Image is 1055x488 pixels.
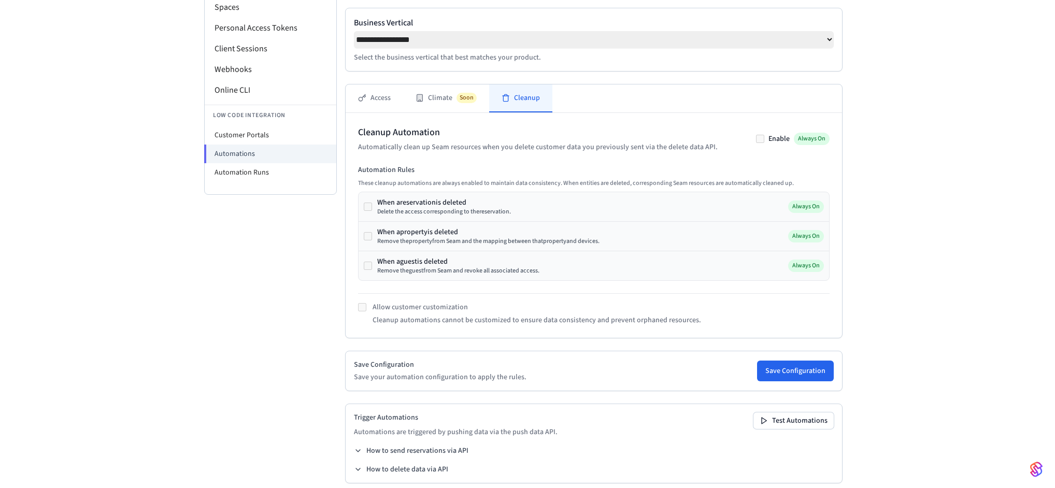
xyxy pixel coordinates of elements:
button: How to send reservations via API [354,446,468,456]
h2: Save Configuration [354,360,526,370]
li: Low Code Integration [205,105,336,126]
p: Save your automation configuration to apply the rules. [354,372,526,382]
li: Online CLI [205,80,336,101]
span: Always On [788,200,824,213]
li: Webhooks [205,59,336,80]
div: When a guest is deleted [377,256,539,267]
label: Allow customer customization [373,302,468,312]
h2: Cleanup Automation [358,125,718,140]
p: Automations are triggered by pushing data via the push data API. [354,427,558,437]
button: Test Automations [753,412,834,429]
img: SeamLogoGradient.69752ec5.svg [1030,461,1043,478]
div: When a reservation is deleted [377,197,511,208]
label: Business Vertical [354,17,834,29]
div: Remove the property from Seam and the mapping between that property and devices. [377,237,600,246]
li: Automations [204,145,336,163]
div: When a property is deleted [377,227,600,237]
span: Always On [788,230,824,242]
h2: Trigger Automations [354,412,558,423]
button: Save Configuration [757,361,834,381]
p: Cleanup automations cannot be customized to ensure data consistency and prevent orphaned resources. [373,315,701,325]
span: Always On [794,133,830,145]
button: How to delete data via API [354,464,448,475]
p: Automatically clean up Seam resources when you delete customer data you previously sent via the d... [358,142,718,152]
button: Access [346,84,403,112]
li: Automation Runs [205,163,336,182]
div: Delete the access corresponding to the reservation . [377,208,511,216]
label: Enable [768,134,790,144]
button: Cleanup [489,84,552,112]
p: These cleanup automations are always enabled to maintain data consistency. When entities are dele... [358,179,830,188]
li: Customer Portals [205,126,336,145]
span: Always On [788,260,824,272]
p: Select the business vertical that best matches your product. [354,52,834,63]
h3: Automation Rules [358,165,830,175]
li: Client Sessions [205,38,336,59]
div: Remove the guest from Seam and revoke all associated access. [377,267,539,275]
span: Soon [457,93,477,103]
li: Personal Access Tokens [205,18,336,38]
button: ClimateSoon [403,84,489,112]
